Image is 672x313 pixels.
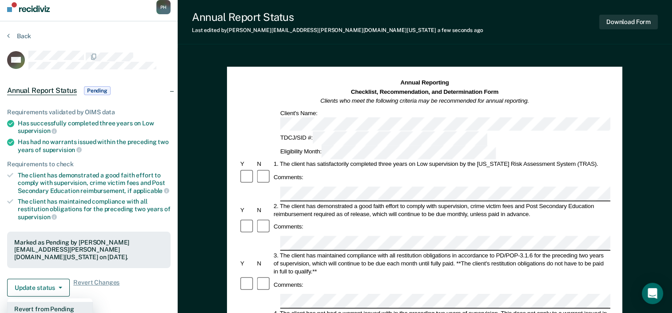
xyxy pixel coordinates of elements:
div: Annual Report Status [192,11,483,24]
em: Clients who meet the following criteria may be recommended for annual reporting. [321,97,529,104]
span: supervision [18,127,57,134]
div: N [256,259,272,267]
div: Y [239,259,255,267]
div: Comments: [272,281,305,289]
strong: Annual Reporting [401,80,449,86]
div: Has had no warrants issued within the preceding two years of [18,138,171,153]
div: Requirements validated by OIMS data [7,108,171,116]
span: supervision [18,213,57,221]
div: Last edited by [PERSON_NAME][EMAIL_ADDRESS][PERSON_NAME][DOMAIN_NAME][US_STATE] [192,27,483,33]
div: TDCJ/SID #: [279,132,489,145]
div: 2. The client has demonstrated a good faith effort to comply with supervision, crime victim fees ... [272,202,610,218]
div: Has successfully completed three years on Low [18,120,171,135]
div: Comments: [272,173,305,181]
div: Eligibility Month: [279,145,497,159]
span: a few seconds ago [437,27,483,33]
span: Pending [84,86,111,95]
div: Open Intercom Messenger [642,283,663,304]
span: applicable [133,187,169,194]
div: Marked as Pending by [PERSON_NAME][EMAIL_ADDRESS][PERSON_NAME][DOMAIN_NAME][US_STATE] on [DATE]. [14,239,163,261]
div: 1. The client has satisfactorily completed three years on Low supervision by the [US_STATE] Risk ... [272,160,610,168]
button: Back [7,32,31,40]
button: Update status [7,279,70,297]
img: Recidiviz [7,2,50,12]
div: Comments: [272,223,305,231]
span: Annual Report Status [7,86,77,95]
span: supervision [43,146,82,153]
button: Download Form [599,15,658,29]
div: N [256,160,272,168]
div: The client has maintained compliance with all restitution obligations for the preceding two years of [18,198,171,221]
div: 3. The client has maintained compliance with all restitution obligations in accordance to PD/POP-... [272,251,610,275]
div: Y [239,206,255,214]
strong: Checklist, Recommendation, and Determination Form [351,88,498,95]
span: Revert Changes [73,279,119,297]
div: Y [239,160,255,168]
div: The client has demonstrated a good faith effort to comply with supervision, crime victim fees and... [18,172,171,194]
div: N [256,206,272,214]
div: Requirements to check [7,161,171,168]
